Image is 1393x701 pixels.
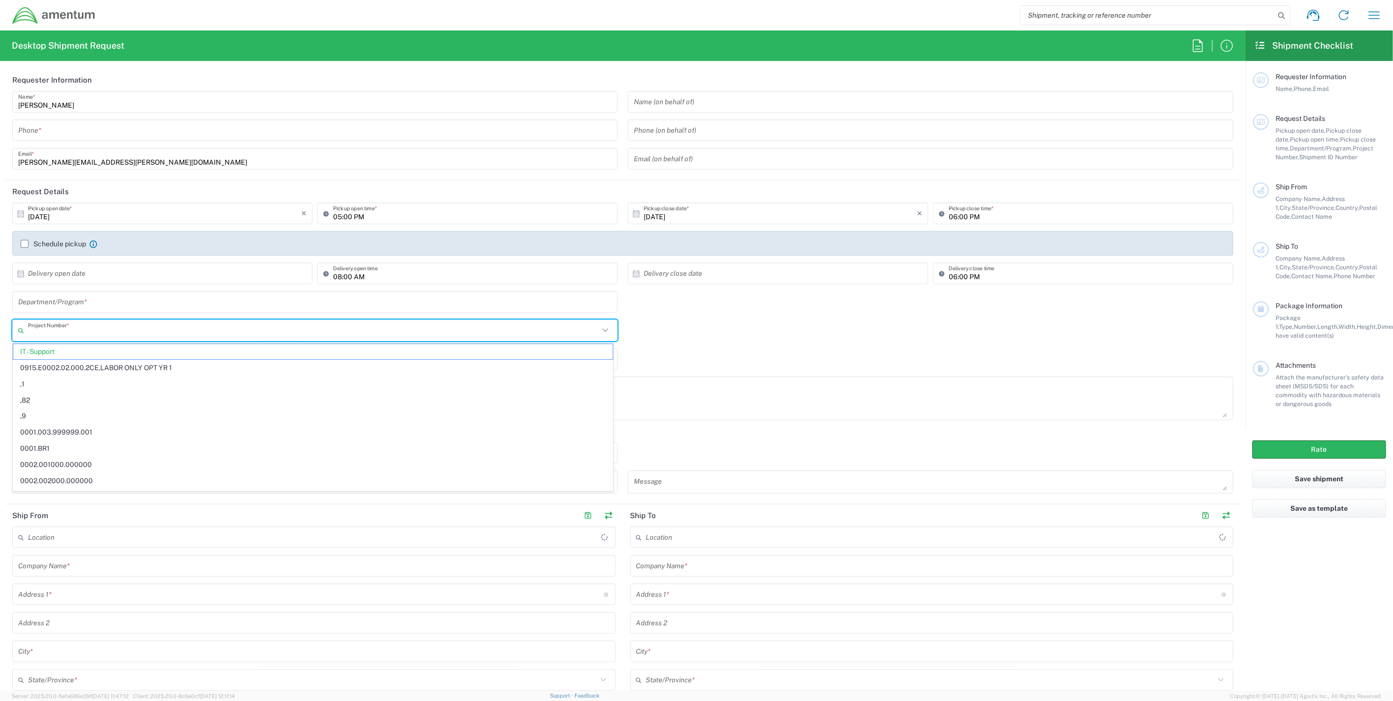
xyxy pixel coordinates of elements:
span: 0002.002000.000000 [13,473,613,489]
span: IT - Support [13,344,613,359]
span: Name, [1276,85,1294,92]
span: Request Details [1276,115,1325,122]
span: Email [1313,85,1329,92]
span: Server: 2025.20.0-5efa686e39f [12,693,129,699]
span: 0008.00.INVT00.00.00 [13,489,613,504]
span: Ship To [1276,242,1298,250]
span: State/Province, [1292,204,1336,211]
span: Contact Name [1291,213,1332,220]
a: Feedback [574,693,599,699]
span: State/Province, [1292,263,1336,271]
span: City, [1279,263,1292,271]
span: 0001.BR1 [13,441,613,456]
label: Schedule pickup [21,240,86,248]
h2: Ship To [630,511,656,521]
button: Rate [1252,440,1386,459]
i: × [301,205,307,221]
span: Attach the manufacturer’s safety data sheet (MSDS/SDS) for each commodity with hazardous material... [1276,374,1384,408]
span: Requester Information [1276,73,1346,81]
span: Pickup open date, [1276,127,1326,134]
span: Package 1: [1276,314,1301,330]
span: 0001.003.999999.001 [13,425,613,440]
span: ,9 [13,409,613,424]
span: Width, [1338,323,1357,330]
span: Phone, [1294,85,1313,92]
span: Package Information [1276,302,1342,310]
span: Ship From [1276,183,1307,191]
h2: Ship From [12,511,48,521]
h2: Shipment Checklist [1254,40,1354,52]
span: [DATE] 11:47:12 [92,693,129,699]
img: dyncorp [12,6,96,25]
span: Company Name, [1276,255,1322,262]
span: City, [1279,204,1292,211]
span: Contact Name, [1291,272,1334,280]
span: Company Name, [1276,195,1322,203]
span: Pickup open time, [1290,136,1340,143]
span: Height, [1357,323,1377,330]
span: ,82 [13,393,613,408]
span: Country, [1336,204,1359,211]
i: × [917,205,922,221]
span: Copyright © [DATE]-[DATE] Agistix Inc., All Rights Reserved [1230,692,1381,701]
h2: Desktop Shipment Request [12,40,124,52]
span: Department/Program, [1290,145,1353,152]
input: Shipment, tracking or reference number [1021,6,1275,25]
span: Client: 2025.20.0-8c6e0cf [133,693,235,699]
span: Country, [1336,263,1359,271]
span: Type, [1279,323,1294,330]
span: Attachments [1276,361,1316,369]
span: Number, [1294,323,1317,330]
span: 0915.E0002.02.000.2CE,LABOR ONLY OPT YR 1 [13,360,613,376]
span: 0002.001000.000000 [13,457,613,472]
button: Save shipment [1252,470,1386,488]
a: Support [550,693,574,699]
h2: Requester Information [12,75,92,85]
span: Length, [1317,323,1338,330]
span: ,1 [13,377,613,392]
h2: Request Details [12,187,69,197]
span: Shipment ID Number [1299,153,1358,161]
span: [DATE] 12:11:14 [199,693,235,699]
span: Phone Number [1334,272,1375,280]
button: Save as template [1252,499,1386,518]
